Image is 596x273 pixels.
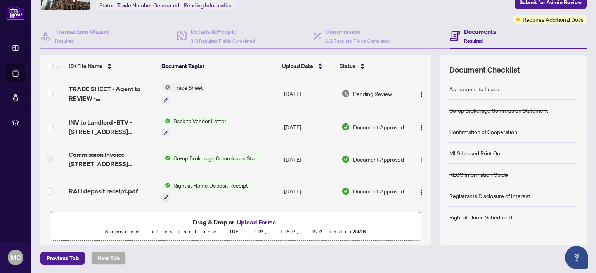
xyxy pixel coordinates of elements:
button: Previous Tab [40,252,85,265]
td: [DATE] [281,110,338,144]
th: (9) File Name [66,55,158,77]
span: Previous Tab [47,252,79,264]
span: INV to Landlord -BTV - [STREET_ADDRESS][PERSON_NAME]pdf [69,118,156,136]
th: Document Tag(s) [158,55,279,77]
span: Required [464,38,483,44]
span: Document Approved [353,155,404,163]
button: Open asap [565,246,588,269]
img: Logo [418,125,424,131]
span: Commission Invoice - [STREET_ADDRESS][PERSON_NAME]pdf [69,150,156,169]
span: Status [340,62,355,70]
div: Co-op Brokerage Commission Statement [449,106,548,115]
span: Pending Review [353,89,392,98]
span: Back to Vendor Letter [170,117,229,125]
span: Document Checklist [449,64,520,75]
img: logo [6,6,25,20]
img: Logo [418,92,424,98]
img: Logo [418,189,424,195]
button: Logo [415,87,428,100]
img: Document Status [341,155,350,163]
div: Right at Home Schedule B [449,213,512,221]
div: Agreement to Lease [449,85,499,93]
span: Co-op Brokerage Commission Statement [170,154,262,162]
span: Document Approved [353,187,404,195]
span: Required [55,38,74,44]
button: Status IconBack to Vendor Letter [162,117,229,137]
td: [DATE] [281,144,338,175]
th: Upload Date [279,55,336,77]
img: Logo [418,157,424,163]
span: (9) File Name [69,62,102,70]
p: Supported files include .PDF, .JPG, .JPEG, .PNG under 25 MB [55,227,416,236]
span: 2/2 Required Fields Completed [325,38,390,44]
img: Document Status [341,89,350,98]
h4: Commission [325,27,390,36]
img: Status Icon [162,154,170,162]
span: Document Approved [353,123,404,131]
th: Status [336,55,408,77]
span: TRADE SHEET - Agent to REVIEW - [STREET_ADDRESS][PERSON_NAME]pdf [69,84,156,103]
span: Drag & Drop orUpload FormsSupported files include .PDF, .JPG, .JPEG, .PNG under25MB [50,212,421,241]
span: Upload Date [282,62,313,70]
h4: Details & People [191,27,255,36]
button: Status IconTrade Sheet [162,83,206,104]
h4: Documents [464,27,496,36]
button: Upload Forms [234,217,278,227]
button: Status IconRight at Home Deposit Receipt [162,181,251,202]
img: Status Icon [162,181,170,190]
button: Logo [415,153,428,165]
div: MLS Leased Print Out [449,149,502,157]
span: Right at Home Deposit Receipt [170,181,251,190]
span: Trade Sheet [170,83,206,92]
img: Document Status [341,123,350,131]
img: Document Status [341,187,350,195]
span: Requires Additional Docs [523,15,584,24]
button: Logo [415,121,428,133]
h4: Transaction Wizard [55,27,110,36]
span: MC [10,252,21,263]
span: RAH deposit receipt.pdf [69,186,138,196]
span: Drag & Drop or [193,217,278,227]
button: Next Tab [91,252,126,265]
div: Registrants Disclosure of Interest [449,191,530,200]
button: Logo [415,185,428,197]
button: Status IconCo-op Brokerage Commission Statement [162,154,262,162]
span: 3/3 Required Fields Completed [191,38,255,44]
div: Confirmation of Cooperation [449,127,517,136]
img: Status Icon [162,83,170,92]
div: RECO Information Guide [449,170,508,179]
span: Trade Number Generated - Pending Information [117,2,233,9]
td: [DATE] [281,175,338,208]
td: [DATE] [281,77,338,110]
td: [DATE] [281,208,338,241]
img: Status Icon [162,117,170,125]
